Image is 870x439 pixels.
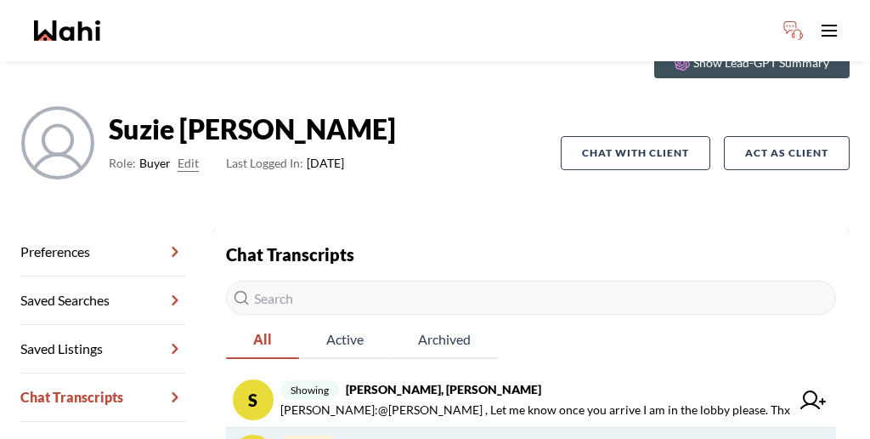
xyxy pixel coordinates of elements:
[139,153,171,174] span: Buyer
[812,14,846,48] button: Toggle open navigation menu
[724,136,850,170] button: Act as Client
[299,322,391,357] span: Active
[226,281,836,315] input: Search
[109,153,136,174] span: Role:
[233,379,274,420] div: S
[299,322,391,359] button: Active
[391,322,498,357] span: Archived
[226,244,354,265] strong: Chat Transcripts
[20,325,185,373] a: Saved Listings
[20,228,185,277] a: Preferences
[280,400,790,420] span: [PERSON_NAME] : @[PERSON_NAME] , Let me know once you arrive I am in the lobby please. Thx
[34,20,100,41] a: Wahi homepage
[178,153,199,174] button: Edit
[20,277,185,325] a: Saved Searches
[226,322,299,357] span: All
[226,153,344,174] span: [DATE]
[346,382,541,396] strong: [PERSON_NAME], [PERSON_NAME]
[226,156,303,170] span: Last Logged In:
[561,136,710,170] button: Chat with client
[654,48,850,78] button: Show Lead-GPT Summary
[226,373,836,428] a: Sshowing[PERSON_NAME], [PERSON_NAME][PERSON_NAME]:@[PERSON_NAME] , Let me know once you arrive I ...
[20,373,185,422] a: Chat Transcripts
[226,322,299,359] button: All
[109,112,396,146] strong: Suzie [PERSON_NAME]
[693,54,829,71] p: Show Lead-GPT Summary
[391,322,498,359] button: Archived
[280,380,339,400] span: showing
